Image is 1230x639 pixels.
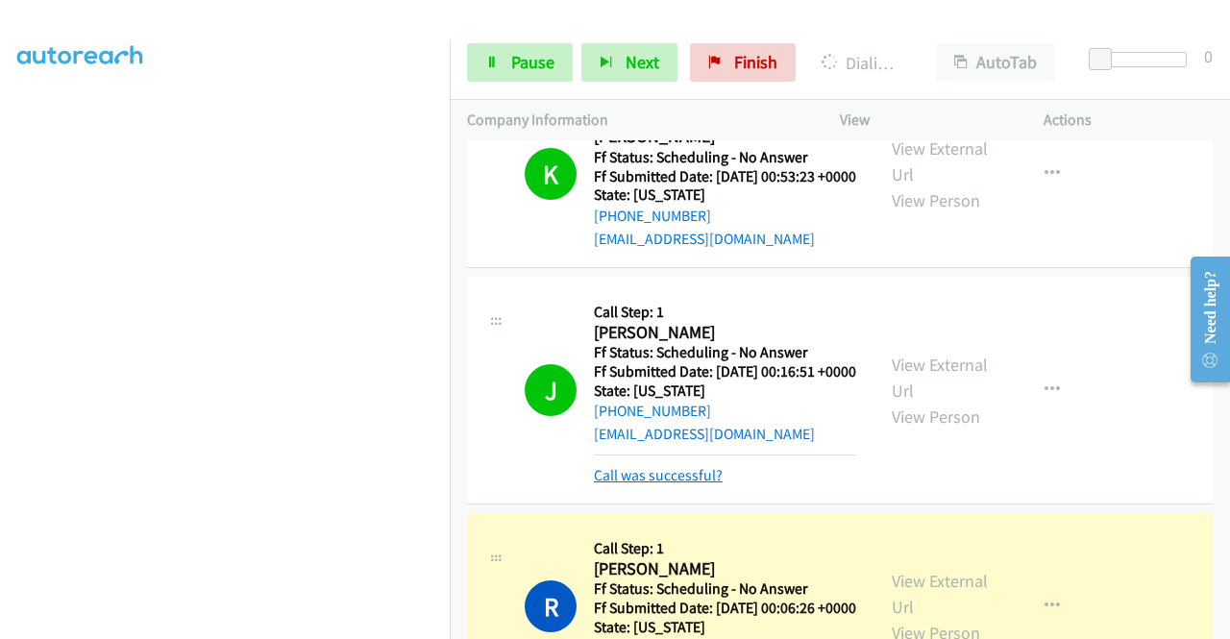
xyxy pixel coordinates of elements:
h1: K [525,148,577,200]
span: Finish [734,51,777,73]
a: Pause [467,43,573,82]
a: View Person [892,406,980,428]
h5: Call Step: 1 [594,303,856,322]
h1: R [525,580,577,632]
button: Next [581,43,677,82]
h1: J [525,364,577,416]
a: Finish [690,43,796,82]
h5: State: [US_STATE] [594,381,856,401]
a: [PHONE_NUMBER] [594,402,711,420]
h5: Ff Submitted Date: [DATE] 00:16:51 +0000 [594,362,856,381]
p: Dialing [PERSON_NAME] [822,50,901,76]
h5: Call Step: 1 [594,539,856,558]
h5: Ff Status: Scheduling - No Answer [594,343,856,362]
div: Delay between calls (in seconds) [1098,52,1187,67]
h5: State: [US_STATE] [594,185,856,205]
h5: Ff Submitted Date: [DATE] 00:53:23 +0000 [594,167,856,186]
h5: State: [US_STATE] [594,618,856,637]
a: View External Url [892,354,988,402]
a: Call was successful? [594,466,723,484]
h5: Ff Submitted Date: [DATE] 00:06:26 +0000 [594,599,856,618]
a: View External Url [892,137,988,185]
p: Company Information [467,109,805,132]
p: Actions [1044,109,1213,132]
h2: [PERSON_NAME] [594,322,850,344]
iframe: Resource Center [1175,243,1230,396]
span: Next [626,51,659,73]
div: 0 [1204,43,1213,69]
a: [PHONE_NUMBER] [594,207,711,225]
button: AutoTab [936,43,1055,82]
a: View External Url [892,570,988,618]
a: [EMAIL_ADDRESS][DOMAIN_NAME] [594,230,815,248]
a: View Person [892,189,980,211]
span: Pause [511,51,554,73]
p: View [840,109,1009,132]
h5: Ff Status: Scheduling - No Answer [594,148,856,167]
a: [EMAIL_ADDRESS][DOMAIN_NAME] [594,425,815,443]
h5: Ff Status: Scheduling - No Answer [594,579,856,599]
h2: [PERSON_NAME] [594,558,850,580]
